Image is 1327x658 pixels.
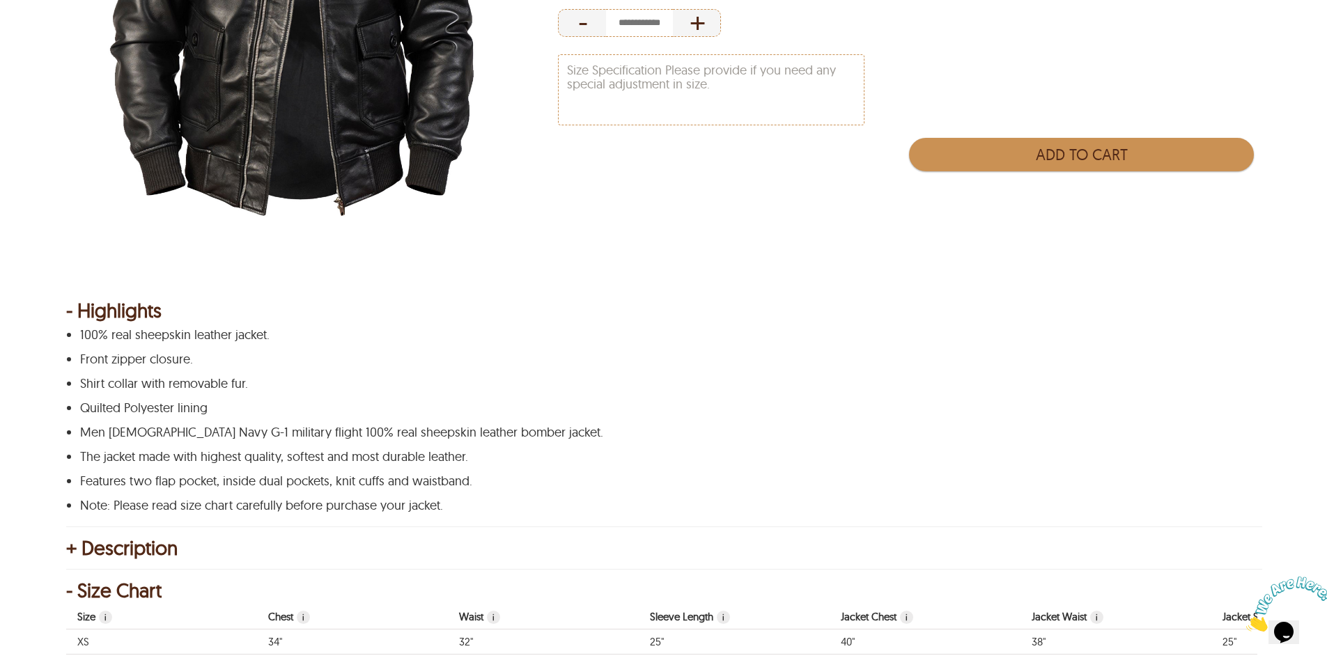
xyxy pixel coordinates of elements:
[80,499,1243,512] p: Note: Please read size chart carefully before purchase your jacket.
[910,178,1254,210] iframe: PayPal
[559,55,864,125] textarea: Size Specification Please provide if you need any special adjustment in size.
[909,138,1253,171] button: Add to Cart
[448,629,639,655] td: Body waist. 32"
[830,604,1021,629] th: Measurement of finished jacket chest. Circular measurement.
[80,352,1243,366] p: Front zipper closure.
[297,611,310,624] span: Body chest. Circular measurement at about men's nipple height.
[1021,604,1211,629] th: Measurement of finished jacket waist. Circular measurement.
[80,474,1243,488] p: Features two flap pocket, inside dual pockets, knit cuffs and waistband.
[257,629,448,655] td: Body chest. Circular measurement at about men's nipple height. 34"
[66,604,257,629] th: Size
[1021,629,1211,655] td: Measurement of finished jacket waist. Circular measurement. 38"
[487,611,500,624] span: Body waist.
[1241,571,1327,637] iframe: chat widget
[66,629,257,655] td: Size XS
[80,425,1243,439] p: Men [DEMOGRAPHIC_DATA] Navy G-1 military flight 100% real sheepskin leather bomber jacket.
[717,611,730,624] span: Body sleeve length.
[639,629,830,655] td: Body sleeve length. 25"
[448,604,639,629] th: Body waist.
[639,604,830,629] th: Body sleeve length.
[900,611,913,624] span: Measurement of finished jacket chest. Circular measurement.
[830,629,1021,655] td: Measurement of finished jacket chest. Circular measurement. 40"
[80,328,1243,342] p: 100% real sheepskin leather jacket.
[1090,611,1103,624] span: Measurement of finished jacket waist. Circular measurement.
[558,9,606,37] div: Decrease Quantity of Item
[6,6,92,61] img: Chat attention grabber
[80,377,1243,391] p: Shirt collar with removable fur.
[80,401,1243,415] p: Quilted Polyester lining
[66,541,1261,555] div: + Description
[80,450,1243,464] p: The jacket made with highest quality, softest and most durable leather.
[99,611,112,624] span: Size
[66,583,1261,597] div: - Size Chart
[673,9,721,37] div: Increase Quantity of Item
[257,604,448,629] th: Body chest. Circular measurement at about men's nipple height.
[66,304,1261,318] div: - Highlights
